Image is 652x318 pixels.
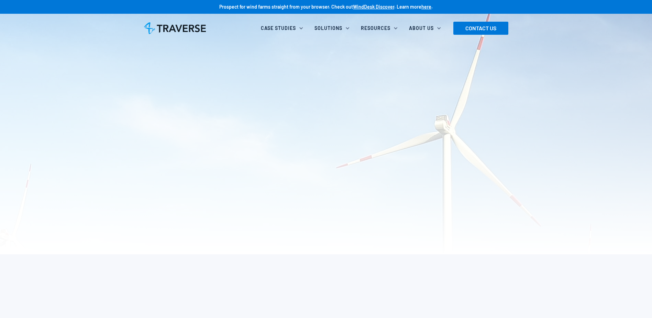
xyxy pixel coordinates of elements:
[405,21,448,36] div: About Us
[357,21,405,36] div: Resources
[310,21,357,36] div: Solutions
[314,25,342,32] div: Solutions
[431,4,433,10] strong: .
[353,4,394,10] a: WindDesk Discover
[409,25,434,32] div: About Us
[219,4,353,10] strong: Prospect for wind farms straight from your browser. Check out
[394,4,421,10] strong: . Learn more
[261,25,296,32] div: Case Studies
[257,21,310,36] div: Case Studies
[421,4,431,10] a: here
[361,25,390,32] div: Resources
[453,22,508,35] a: CONTACT US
